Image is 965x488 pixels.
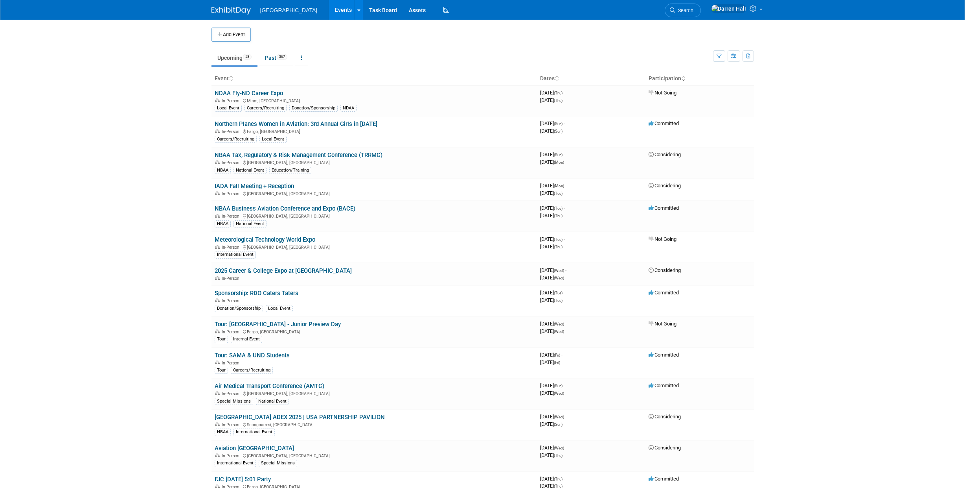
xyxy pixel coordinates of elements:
span: (Thu) [554,98,562,103]
span: Committed [649,352,679,358]
span: (Mon) [554,160,564,165]
div: [GEOGRAPHIC_DATA], [GEOGRAPHIC_DATA] [215,213,534,219]
a: Sort by Event Name [229,75,233,81]
div: [GEOGRAPHIC_DATA], [GEOGRAPHIC_DATA] [215,190,534,196]
span: [DATE] [540,297,562,303]
th: Dates [537,72,645,85]
span: [DATE] [540,190,562,196]
span: Not Going [649,90,676,96]
span: In-Person [222,160,242,165]
span: Considering [649,267,681,273]
img: In-Person Event [215,360,220,364]
div: [GEOGRAPHIC_DATA], [GEOGRAPHIC_DATA] [215,452,534,458]
span: [DATE] [540,445,566,451]
span: (Wed) [554,446,564,450]
img: In-Person Event [215,276,220,280]
img: Darren Hall [711,4,746,13]
span: Committed [649,120,679,126]
div: Local Event [266,305,293,312]
div: NBAA [215,220,231,227]
span: (Sun) [554,384,562,388]
div: [GEOGRAPHIC_DATA], [GEOGRAPHIC_DATA] [215,390,534,396]
div: Donation/Sponsorship [215,305,263,312]
span: (Wed) [554,329,564,334]
span: In-Person [222,453,242,458]
a: NDAA Fly-ND Career Expo [215,90,283,97]
span: (Tue) [554,191,562,196]
span: [DATE] [540,476,565,482]
span: - [565,414,566,420]
img: In-Person Event [215,298,220,302]
span: - [565,445,566,451]
div: National Event [233,167,267,174]
a: NBAA Business Aviation Conference and Expo (BACE) [215,205,355,212]
span: (Tue) [554,298,562,303]
span: (Tue) [554,206,562,211]
span: - [564,205,565,211]
span: In-Person [222,245,242,250]
span: (Thu) [554,245,562,249]
a: Past367 [259,50,293,65]
span: [DATE] [540,328,564,334]
span: [DATE] [540,390,564,396]
span: [DATE] [540,236,565,242]
a: Upcoming58 [211,50,257,65]
span: - [564,152,565,157]
a: [GEOGRAPHIC_DATA] ADEX 2025 | USA PARTNERSHIP PAVILION [215,414,385,421]
div: Donation/Sponsorship [289,105,338,112]
span: Committed [649,476,679,482]
span: (Thu) [554,453,562,458]
div: International Event [215,460,256,467]
div: Fargo, [GEOGRAPHIC_DATA] [215,128,534,134]
span: - [564,476,565,482]
div: Tour [215,336,228,343]
span: [DATE] [540,383,565,388]
img: In-Person Event [215,98,220,102]
span: - [564,120,565,126]
div: NBAA [215,167,231,174]
span: (Thu) [554,214,562,218]
span: [DATE] [540,267,566,273]
span: - [565,321,566,327]
span: - [564,290,565,296]
div: Fargo, [GEOGRAPHIC_DATA] [215,328,534,335]
span: [DATE] [540,213,562,218]
div: National Event [233,220,267,227]
span: (Mon) [554,184,564,188]
span: [DATE] [540,452,562,458]
span: In-Person [222,191,242,196]
img: In-Person Event [215,214,220,218]
a: 2025 Career & College Expo at [GEOGRAPHIC_DATA] [215,267,352,274]
span: (Sun) [554,422,562,427]
img: In-Person Event [215,129,220,133]
span: - [564,236,565,242]
div: Careers/Recruiting [215,136,257,143]
div: NBAA [215,429,231,436]
span: [DATE] [540,421,562,427]
span: [DATE] [540,352,562,358]
span: (Sun) [554,129,562,133]
span: In-Person [222,360,242,366]
div: [GEOGRAPHIC_DATA], [GEOGRAPHIC_DATA] [215,159,534,165]
a: Sort by Start Date [555,75,559,81]
span: (Wed) [554,415,564,419]
span: (Wed) [554,276,564,280]
a: Sponsorship: RDO Caters Taters [215,290,298,297]
img: In-Person Event [215,245,220,249]
span: In-Person [222,329,242,335]
img: In-Person Event [215,422,220,426]
span: (Thu) [554,91,562,95]
span: [GEOGRAPHIC_DATA] [260,7,318,13]
span: [DATE] [540,414,566,420]
span: Not Going [649,321,676,327]
a: Northern Planes Women in Aviation: 3rd Annual Girls in [DATE] [215,120,377,128]
span: [DATE] [540,128,562,134]
th: Participation [645,72,754,85]
span: (Wed) [554,268,564,273]
span: (Tue) [554,237,562,242]
span: (Wed) [554,322,564,326]
span: [DATE] [540,290,565,296]
img: In-Person Event [215,329,220,333]
span: Considering [649,414,681,420]
span: [DATE] [540,359,560,365]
